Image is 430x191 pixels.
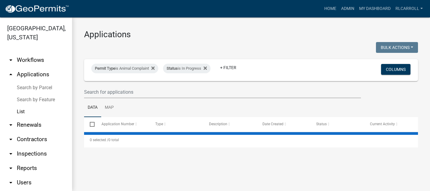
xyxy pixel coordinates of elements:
i: arrow_drop_down [7,136,14,143]
h3: Applications [84,29,418,40]
span: Status [316,122,327,126]
datatable-header-cell: Date Created [257,117,310,132]
div: is In Progress [163,64,210,73]
button: Bulk Actions [376,42,418,53]
datatable-header-cell: Current Activity [364,117,418,132]
span: Type [155,122,163,126]
i: arrow_drop_down [7,56,14,64]
div: is Animal Complaint [91,64,158,73]
datatable-header-cell: Type [149,117,203,132]
span: Description [209,122,227,126]
datatable-header-cell: Select [84,117,95,132]
i: arrow_drop_up [7,71,14,78]
span: 0 selected / [90,138,108,142]
i: arrow_drop_down [7,150,14,157]
span: Permit Type [95,66,115,71]
datatable-header-cell: Description [203,117,257,132]
a: RLcarroll [393,3,425,14]
datatable-header-cell: Status [310,117,364,132]
span: Date Created [262,122,283,126]
a: My Dashboard [357,3,393,14]
span: Current Activity [370,122,395,126]
datatable-header-cell: Application Number [95,117,149,132]
a: + Filter [215,62,241,73]
a: Home [322,3,339,14]
i: arrow_drop_down [7,165,14,172]
a: Map [101,98,117,117]
div: 0 total [84,132,418,147]
span: Status [167,66,178,71]
button: Columns [381,64,410,75]
i: arrow_drop_down [7,121,14,129]
a: Data [84,98,101,117]
a: Admin [339,3,357,14]
i: arrow_drop_down [7,179,14,186]
span: Application Number [101,122,134,126]
input: Search for applications [84,86,361,98]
